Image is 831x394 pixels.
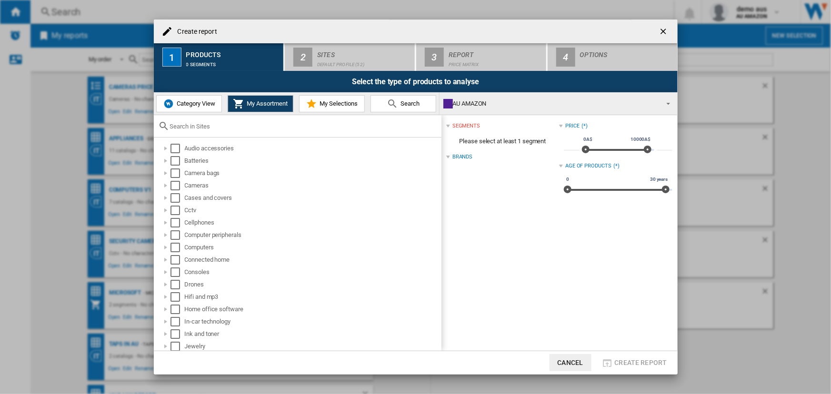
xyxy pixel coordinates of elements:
div: Select the type of products to analyse [154,71,678,92]
div: Price Matrix [449,57,542,67]
button: 2 Sites Default profile (52) [285,43,416,71]
md-checkbox: Select [170,305,185,314]
button: Category View [156,95,222,112]
md-checkbox: Select [170,193,185,203]
span: Category View [174,100,215,107]
md-checkbox: Select [170,292,185,302]
span: Please select at least 1 segment [446,132,559,150]
div: Brands [452,153,472,161]
div: Camera bags [185,168,440,178]
button: Cancel [550,354,591,371]
span: Search [398,100,420,107]
md-checkbox: Select [170,243,185,252]
div: Age of products [565,162,611,170]
div: Products [186,47,280,57]
md-checkbox: Select [170,255,185,265]
button: My Selections [299,95,365,112]
div: Default profile (52) [317,57,411,67]
div: Connected home [185,255,440,265]
div: Home office software [185,305,440,314]
div: Ink and toner [185,329,440,339]
input: Search in Sites [170,123,437,130]
span: My Assortment [245,100,288,107]
img: wiser-icon-blue.png [163,98,174,109]
div: Cctv [185,206,440,215]
button: My Assortment [228,95,293,112]
div: Hifi and mp3 [185,292,440,302]
div: Price [565,122,580,130]
div: In-car technology [185,317,440,326]
div: Computer peripherals [185,230,440,240]
div: Drones [185,280,440,289]
md-checkbox: Select [170,156,185,166]
div: 3 [425,48,444,67]
div: segments [452,122,480,130]
div: Report [449,47,542,57]
div: Sites [317,47,411,57]
div: Cases and covers [185,193,440,203]
button: 1 Products 0 segments [154,43,285,71]
button: Search [370,95,436,112]
button: 3 Report Price Matrix [416,43,547,71]
button: Create report [599,354,670,371]
md-checkbox: Select [170,144,185,153]
div: 2 [293,48,312,67]
span: My Selections [317,100,358,107]
md-checkbox: Select [170,206,185,215]
span: 0 [565,176,571,183]
span: 0A$ [582,136,594,143]
div: Consoles [185,267,440,277]
div: Jewelry [185,342,440,351]
div: 1 [162,48,181,67]
div: Computers [185,243,440,252]
span: 10000A$ [629,136,652,143]
md-checkbox: Select [170,329,185,339]
div: 4 [556,48,575,67]
div: Batteries [185,156,440,166]
md-checkbox: Select [170,342,185,351]
md-checkbox: Select [170,230,185,240]
md-checkbox: Select [170,181,185,190]
button: 4 Options [548,43,678,71]
ng-md-icon: getI18NText('BUTTONS.CLOSE_DIALOG') [659,27,670,38]
md-checkbox: Select [170,267,185,277]
md-checkbox: Select [170,168,185,178]
span: 30 years [649,176,669,183]
span: Create report [615,359,667,366]
div: Cellphones [185,218,440,227]
div: 0 segments [186,57,280,67]
md-checkbox: Select [170,280,185,289]
div: Audio accessories [185,144,440,153]
button: getI18NText('BUTTONS.CLOSE_DIALOG') [655,22,674,41]
div: AU AMAZON [443,97,658,110]
h4: Create report [173,27,217,37]
div: Options [580,47,674,57]
div: Cameras [185,181,440,190]
md-checkbox: Select [170,218,185,227]
md-checkbox: Select [170,317,185,326]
